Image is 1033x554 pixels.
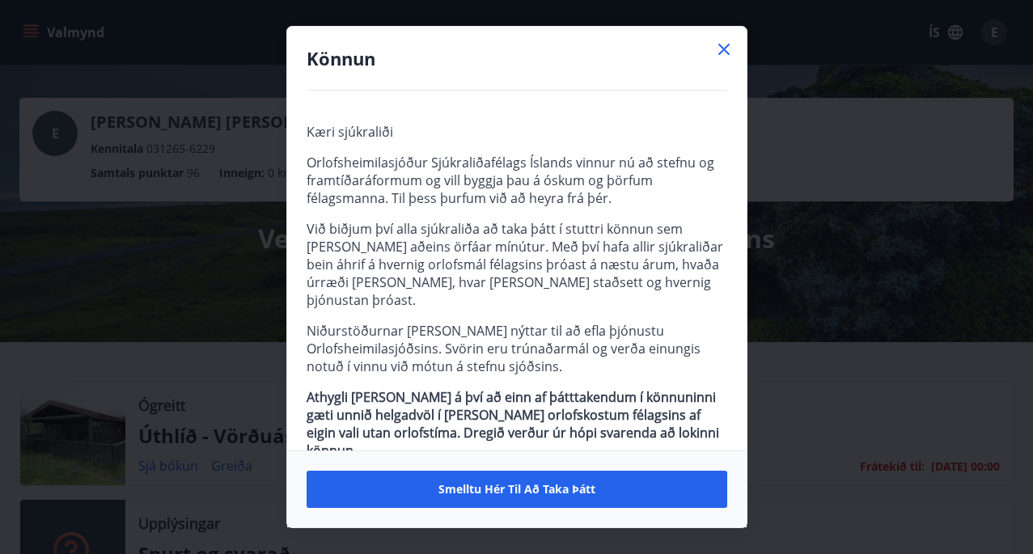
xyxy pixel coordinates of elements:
[438,481,595,497] span: Smelltu hér til að taka þátt
[307,322,727,375] p: Niðurstöðurnar [PERSON_NAME] nýttar til að efla þjónustu Orlofsheimilasjóðsins. Svörin eru trúnað...
[307,123,727,141] p: Kæri sjúkraliði
[307,388,719,459] strong: Athygli [PERSON_NAME] á því að einn af þátttakendum í könnuninni gæti unnið helgadvöl í [PERSON_N...
[307,154,727,207] p: Orlofsheimilasjóður Sjúkraliðafélags Íslands vinnur nú að stefnu og framtíðaráformum og vill bygg...
[307,46,727,70] h4: Könnun
[307,220,727,309] p: Við biðjum því alla sjúkraliða að taka þátt í stuttri könnun sem [PERSON_NAME] aðeins örfáar mínú...
[307,471,727,508] button: Smelltu hér til að taka þátt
